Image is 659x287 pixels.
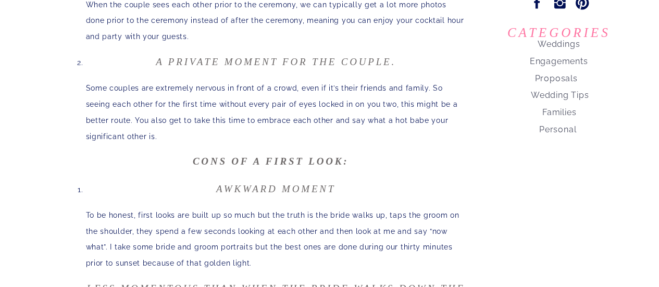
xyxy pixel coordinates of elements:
[496,120,619,135] a: Personal
[498,52,620,67] a: Engagements
[498,35,620,49] a: Weddings
[86,80,466,144] p: Some couples are extremely nervous in front of a crowd, even if it’s their friends and family. So...
[86,53,466,71] h3: A private moment for the couple.
[193,156,349,167] strong: Cons of a first look:
[495,69,618,84] a: Proposals
[86,180,466,198] h3: Awkward moment
[500,20,618,36] p: Categories
[498,103,621,118] a: Families
[86,207,466,271] p: To be honest, first looks are built up so much but the truth is the bride walks up, taps the groo...
[499,86,621,101] a: Wedding Tips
